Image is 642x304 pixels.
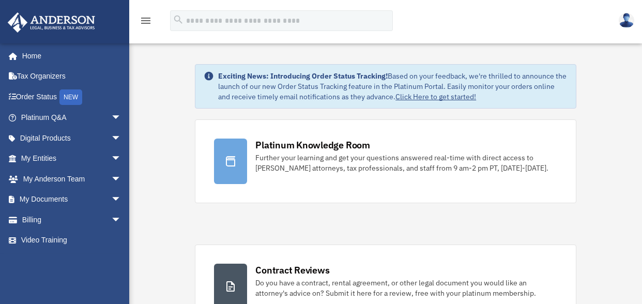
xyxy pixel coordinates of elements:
[7,148,137,169] a: My Entitiesarrow_drop_down
[111,128,132,149] span: arrow_drop_down
[111,209,132,231] span: arrow_drop_down
[7,86,137,108] a: Order StatusNEW
[140,18,152,27] a: menu
[7,128,137,148] a: Digital Productsarrow_drop_down
[111,189,132,210] span: arrow_drop_down
[7,189,137,210] a: My Documentsarrow_drop_down
[140,14,152,27] i: menu
[7,45,132,66] a: Home
[195,119,576,203] a: Platinum Knowledge Room Further your learning and get your questions answered real-time with dire...
[111,169,132,190] span: arrow_drop_down
[7,169,137,189] a: My Anderson Teamarrow_drop_down
[255,278,557,298] div: Do you have a contract, rental agreement, or other legal document you would like an attorney's ad...
[255,264,329,277] div: Contract Reviews
[111,108,132,129] span: arrow_drop_down
[218,71,388,81] strong: Exciting News: Introducing Order Status Tracking!
[7,209,137,230] a: Billingarrow_drop_down
[59,89,82,105] div: NEW
[255,139,370,151] div: Platinum Knowledge Room
[255,153,557,173] div: Further your learning and get your questions answered real-time with direct access to [PERSON_NAM...
[111,148,132,170] span: arrow_drop_down
[218,71,568,102] div: Based on your feedback, we're thrilled to announce the launch of our new Order Status Tracking fe...
[7,66,137,87] a: Tax Organizers
[619,13,634,28] img: User Pic
[395,92,476,101] a: Click Here to get started!
[7,108,137,128] a: Platinum Q&Aarrow_drop_down
[7,230,137,251] a: Video Training
[173,14,184,25] i: search
[5,12,98,33] img: Anderson Advisors Platinum Portal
